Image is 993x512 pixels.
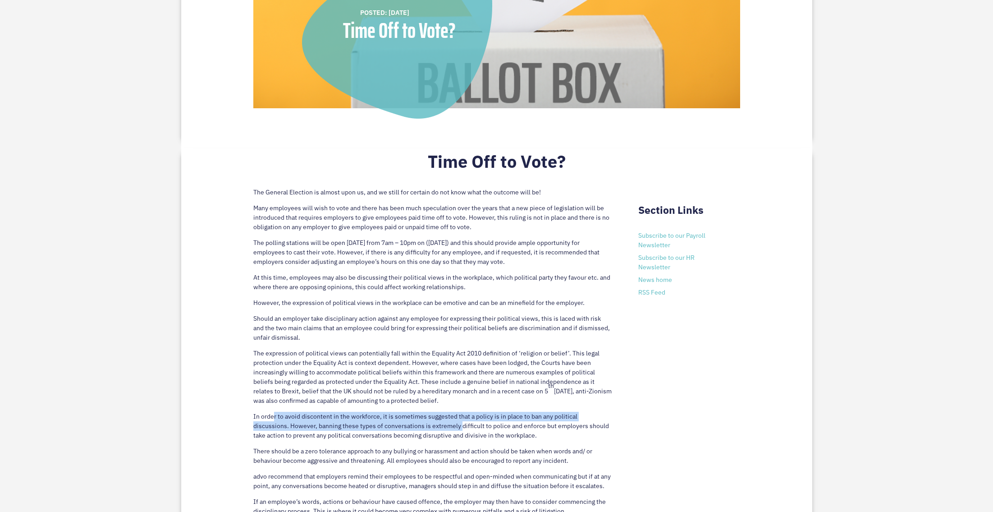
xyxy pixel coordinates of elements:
div: POSTED: [DATE] [360,8,482,18]
h2: Section Links [638,204,740,221]
p: The polling stations will be open [DATE] from 7am – 10pm on ([DATE]) and this should provide ampl... [253,238,612,273]
h2: Time Off to Vote? [253,151,740,176]
a: Subscribe to our Payroll Newsletter [638,231,705,249]
p: Many employees will wish to vote and there has been much speculation over the years that a new pi... [253,203,612,238]
p: In order to avoid discontent in the workforce, it is sometimes suggested that a policy is in plac... [253,412,612,447]
p: At this time, employees may also be discussing their political views in the workplace, which poli... [253,273,612,298]
a: News home [638,276,672,284]
a: RSS Feed [638,288,665,296]
a: Subscribe to our HR Newsletter [638,254,695,271]
div: Time Off to Vote? [302,20,497,42]
p: Should an employer take disciplinary action against any employee for expressing their political v... [253,314,612,349]
sup: th [548,382,554,390]
p: The General Election is almost upon us, and we still for certain do not know what the outcome wil... [253,188,612,203]
p: advo recommend that employers remind their employees to be respectful and open-minded when commun... [253,472,612,497]
p: The expression of political views can potentially fall within the Equality Act 2010 definition of... [253,349,612,412]
p: There should be a zero tolerance approach to any bullying or harassment and action should be take... [253,447,612,472]
p: However, the expression of political views in the workplace can be emotive and can be an minefiel... [253,298,612,314]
